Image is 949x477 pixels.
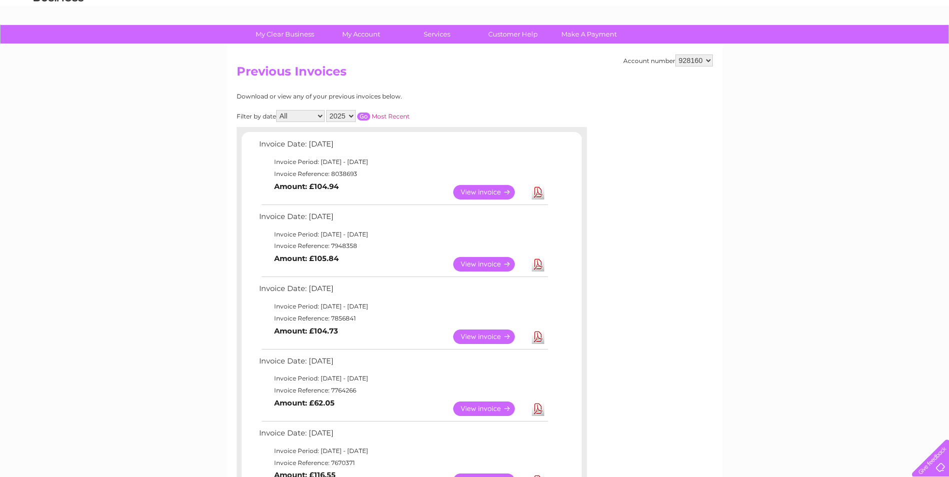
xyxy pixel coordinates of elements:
[237,64,713,83] h2: Previous Invoices
[320,25,402,43] a: My Account
[33,26,84,56] img: logo.png
[548,25,630,43] a: Make A Payment
[916,42,939,50] a: Log out
[826,42,856,50] a: Telecoms
[773,42,792,50] a: Water
[798,42,820,50] a: Energy
[453,401,527,416] a: View
[239,5,711,48] div: Clear Business is a trading name of Verastar Limited (registered in [GEOGRAPHIC_DATA] No. 3667643...
[257,354,549,373] td: Invoice Date: [DATE]
[862,42,876,50] a: Blog
[257,168,549,180] td: Invoice Reference: 8038693
[453,185,527,199] a: View
[257,210,549,228] td: Invoice Date: [DATE]
[237,110,499,122] div: Filter by date
[257,156,549,168] td: Invoice Period: [DATE] - [DATE]
[257,445,549,457] td: Invoice Period: [DATE] - [DATE]
[532,257,544,271] a: Download
[532,185,544,199] a: Download
[257,137,549,156] td: Invoice Date: [DATE]
[396,25,478,43] a: Services
[274,326,338,335] b: Amount: £104.73
[257,426,549,445] td: Invoice Date: [DATE]
[257,228,549,240] td: Invoice Period: [DATE] - [DATE]
[257,282,549,300] td: Invoice Date: [DATE]
[237,93,499,100] div: Download or view any of your previous invoices below.
[623,54,713,66] div: Account number
[257,240,549,252] td: Invoice Reference: 7948358
[257,300,549,312] td: Invoice Period: [DATE] - [DATE]
[274,182,339,191] b: Amount: £104.94
[257,457,549,469] td: Invoice Reference: 7670371
[244,25,326,43] a: My Clear Business
[760,5,829,17] a: 0333 014 3131
[882,42,907,50] a: Contact
[372,112,410,120] a: Most Recent
[257,384,549,396] td: Invoice Reference: 7764266
[274,398,335,407] b: Amount: £62.05
[274,254,339,263] b: Amount: £105.84
[257,372,549,384] td: Invoice Period: [DATE] - [DATE]
[532,329,544,344] a: Download
[453,329,527,344] a: View
[472,25,554,43] a: Customer Help
[532,401,544,416] a: Download
[257,312,549,324] td: Invoice Reference: 7856841
[453,257,527,271] a: View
